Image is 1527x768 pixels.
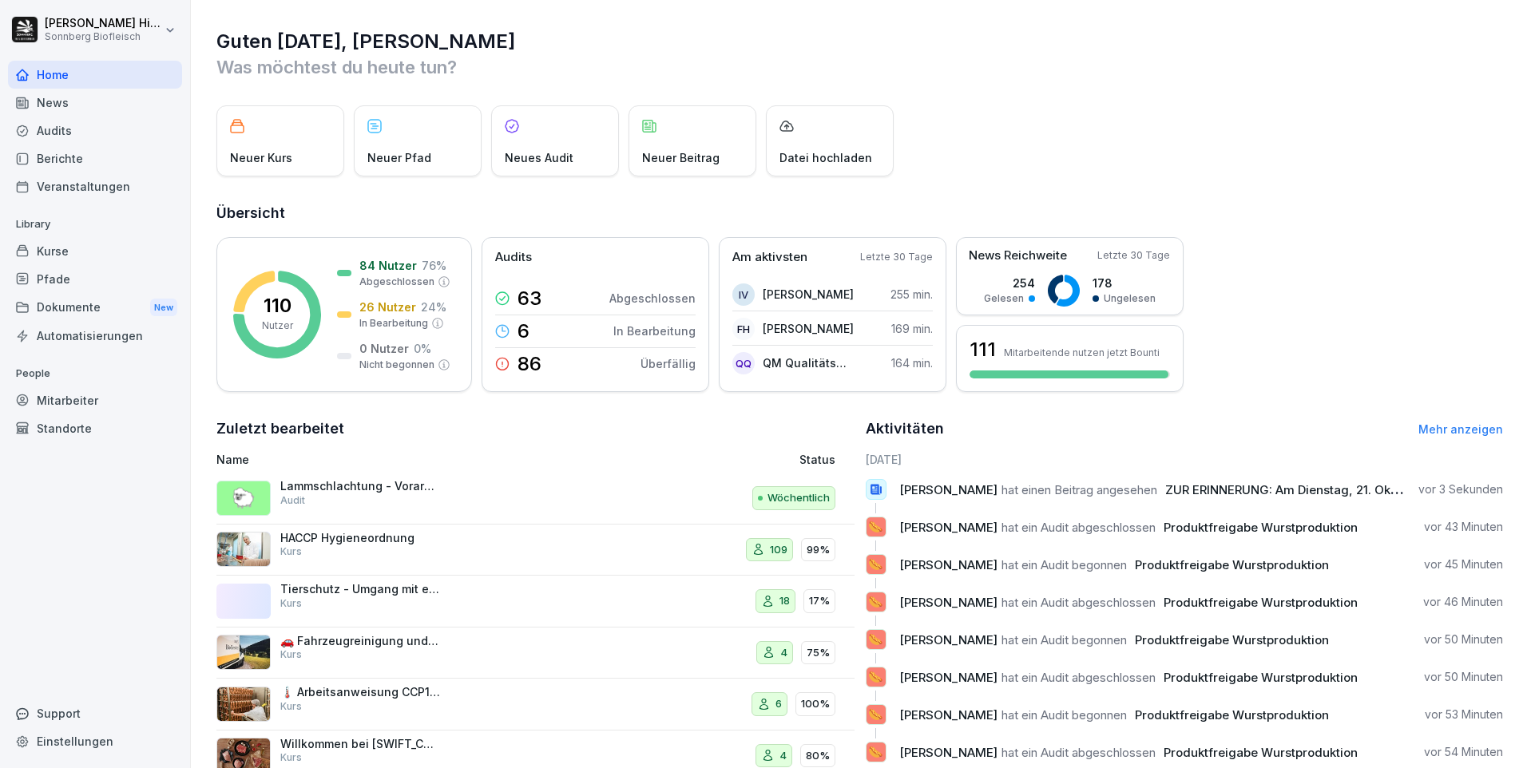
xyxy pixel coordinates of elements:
[868,666,883,688] p: 🌭
[216,627,855,679] a: 🚗 Fahrzeugreinigung und -kontrolleKurs475%
[45,31,161,42] p: Sonnberg Biofleisch
[216,635,271,670] img: fh1uvn449maj2eaxxuiav0c6.png
[1004,346,1160,358] p: Mitarbeitende nutzen jetzt Bounti
[1001,670,1156,685] span: hat ein Audit abgeschlossen
[899,745,998,760] span: [PERSON_NAME]
[806,748,830,764] p: 80%
[775,696,782,712] p: 6
[780,645,787,661] p: 4
[641,355,696,372] p: Überfällig
[899,595,998,610] span: [PERSON_NAME]
[518,354,541,374] p: 86
[216,532,271,567] img: xrzzrx774ak4h3u8hix93783.png
[799,451,835,468] p: Status
[1001,595,1156,610] span: hat ein Audit abgeschlossen
[8,293,182,323] a: DokumenteNew
[868,553,883,576] p: 🌭
[8,61,182,89] a: Home
[1093,275,1156,291] p: 178
[8,293,182,323] div: Dokumente
[45,17,161,30] p: [PERSON_NAME] Hinterreither
[216,54,1503,80] p: Was möchtest du heute tun?
[1423,594,1503,610] p: vor 46 Minuten
[866,451,1504,468] h6: [DATE]
[280,544,302,559] p: Kurs
[1001,745,1156,760] span: hat ein Audit abgeschlossen
[280,737,440,751] p: Willkommen bei [SWIFT_CODE] Biofleisch
[1424,519,1503,535] p: vor 43 Minuten
[230,149,292,166] p: Neuer Kurs
[216,202,1503,224] h2: Übersicht
[8,386,182,414] div: Mitarbeiter
[518,322,529,341] p: 6
[8,172,182,200] a: Veranstaltungen
[732,248,807,267] p: Am aktivsten
[1424,556,1503,572] p: vor 45 Minuten
[150,299,177,317] div: New
[216,451,616,468] p: Name
[1001,632,1127,647] span: hat ein Audit begonnen
[642,149,720,166] p: Neuer Beitrag
[899,632,998,647] span: [PERSON_NAME]
[216,418,855,440] h2: Zuletzt bearbeitet
[495,248,532,267] p: Audits
[8,361,182,386] p: People
[422,257,446,274] p: 76 %
[216,576,855,627] a: Tierschutz - Umgang mit entlaufenen TierenKurs1817%
[779,149,872,166] p: Datei hochladen
[890,286,933,303] p: 255 min.
[8,89,182,117] a: News
[779,593,790,609] p: 18
[216,679,855,730] a: 🌡️ Arbeitsanweisung CCP1-DurcherhitzenKurs6100%
[280,531,440,545] p: HACCP Hygieneordnung
[232,484,256,513] p: 🐑
[891,354,933,371] p: 164 min.
[767,490,830,506] p: Wöchentlich
[1424,669,1503,685] p: vor 50 Minuten
[1135,707,1329,722] span: Produktfreigabe Wurstproduktion
[763,354,855,371] p: QM Qualitätsmanagement
[1164,520,1358,535] span: Produktfreigabe Wurstproduktion
[414,340,431,357] p: 0 %
[8,265,182,293] a: Pfade
[770,542,787,558] p: 109
[1001,707,1127,722] span: hat ein Audit begonnen
[1104,291,1156,306] p: Ungelesen
[264,296,292,315] p: 110
[1135,632,1329,647] span: Produktfreigabe Wurstproduktion
[891,320,933,337] p: 169 min.
[866,418,944,440] h2: Aktivitäten
[970,336,996,363] h3: 111
[8,322,182,350] a: Automatisierungen
[280,493,305,508] p: Audit
[868,628,883,651] p: 🌭
[868,741,883,763] p: 🌭
[8,144,182,172] a: Berichte
[1097,248,1170,263] p: Letzte 30 Tage
[367,149,431,166] p: Neuer Pfad
[763,320,854,337] p: [PERSON_NAME]
[8,414,182,442] a: Standorte
[216,473,855,525] a: 🐑Lammschlachtung - VorarbeitenAuditWöchentlich
[1001,520,1156,535] span: hat ein Audit abgeschlossen
[732,318,755,340] div: FH
[280,685,440,699] p: 🌡️ Arbeitsanweisung CCP1-Durcherhitzen
[8,699,182,727] div: Support
[359,299,416,315] p: 26 Nutzer
[779,748,787,764] p: 4
[868,591,883,613] p: 🌭
[899,670,998,685] span: [PERSON_NAME]
[1418,422,1503,436] a: Mehr anzeigen
[280,699,302,714] p: Kurs
[359,358,434,372] p: Nicht begonnen
[8,727,182,755] a: Einstellungen
[732,352,755,374] div: QQ
[1425,707,1503,722] p: vor 53 Minuten
[359,316,428,331] p: In Bearbeitung
[868,516,883,538] p: 🌭
[1135,557,1329,572] span: Produktfreigabe Wurstproduktion
[763,286,854,303] p: [PERSON_NAME]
